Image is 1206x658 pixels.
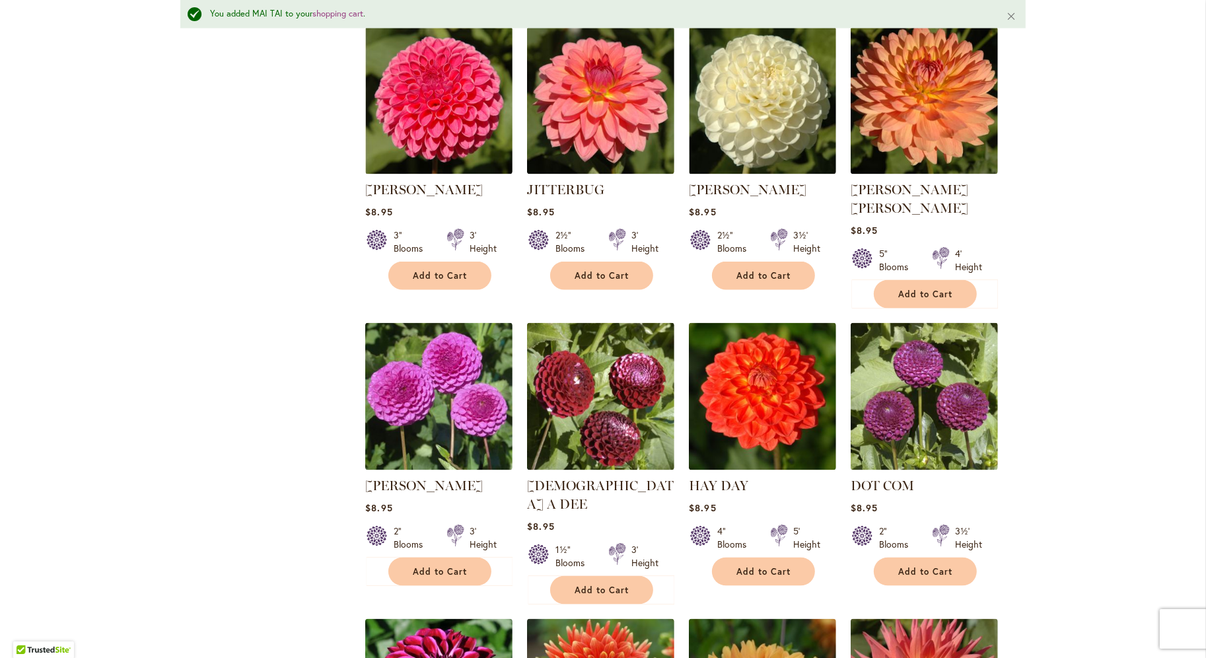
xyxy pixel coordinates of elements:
[736,270,791,281] span: Add to Cart
[793,229,820,255] div: 3½' Height
[527,27,674,174] img: JITTERBUG
[689,478,748,493] a: HAY DAY
[470,229,497,255] div: 3' Height
[413,270,467,281] span: Add to Cart
[955,525,982,551] div: 3½' Height
[365,460,513,473] a: MARY MUNNS
[717,525,754,551] div: 4" Blooms
[527,205,554,218] span: $8.95
[10,611,47,648] iframe: Launch Accessibility Center
[365,182,483,198] a: [PERSON_NAME]
[365,205,392,218] span: $8.95
[955,247,982,274] div: 4' Height
[365,323,513,470] img: MARY MUNNS
[851,323,998,470] img: DOT COM
[851,182,968,216] a: [PERSON_NAME] [PERSON_NAME]
[851,478,914,493] a: DOT COM
[631,229,658,255] div: 3' Height
[689,205,716,218] span: $8.95
[717,229,754,255] div: 2½" Blooms
[413,566,467,577] span: Add to Cart
[575,270,629,281] span: Add to Cart
[527,164,674,177] a: JITTERBUG
[527,323,674,470] img: CHICK A DEE
[527,182,604,198] a: JITTERBUG
[365,164,513,177] a: REBECCA LYNN
[312,8,363,19] a: shopping cart
[527,520,554,532] span: $8.95
[365,478,483,493] a: [PERSON_NAME]
[689,164,836,177] a: WHITE NETTIE
[527,460,674,473] a: CHICK A DEE
[631,543,658,569] div: 3' Height
[689,182,806,198] a: [PERSON_NAME]
[575,585,629,596] span: Add to Cart
[210,8,986,20] div: You added MAI TAI to your .
[712,558,815,586] button: Add to Cart
[555,229,592,255] div: 2½" Blooms
[550,576,653,604] button: Add to Cart
[851,164,998,177] a: GABRIELLE MARIE
[851,224,878,237] span: $8.95
[527,478,674,512] a: [DEMOGRAPHIC_DATA] A DEE
[874,558,977,586] button: Add to Cart
[851,460,998,473] a: DOT COM
[898,566,952,577] span: Add to Cart
[689,323,836,470] img: HAY DAY
[365,27,513,174] img: REBECCA LYNN
[874,280,977,309] button: Add to Cart
[550,262,653,290] button: Add to Cart
[898,289,952,300] span: Add to Cart
[793,525,820,551] div: 5' Height
[388,262,491,290] button: Add to Cart
[689,501,716,514] span: $8.95
[851,27,998,174] img: GABRIELLE MARIE
[712,262,815,290] button: Add to Cart
[851,501,878,514] span: $8.95
[736,566,791,577] span: Add to Cart
[879,525,916,551] div: 2" Blooms
[388,558,491,586] button: Add to Cart
[879,247,916,274] div: 5" Blooms
[689,460,836,473] a: HAY DAY
[555,543,592,569] div: 1½" Blooms
[394,525,431,551] div: 2" Blooms
[365,501,392,514] span: $8.95
[470,525,497,551] div: 3' Height
[394,229,431,255] div: 3" Blooms
[689,27,836,174] img: WHITE NETTIE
